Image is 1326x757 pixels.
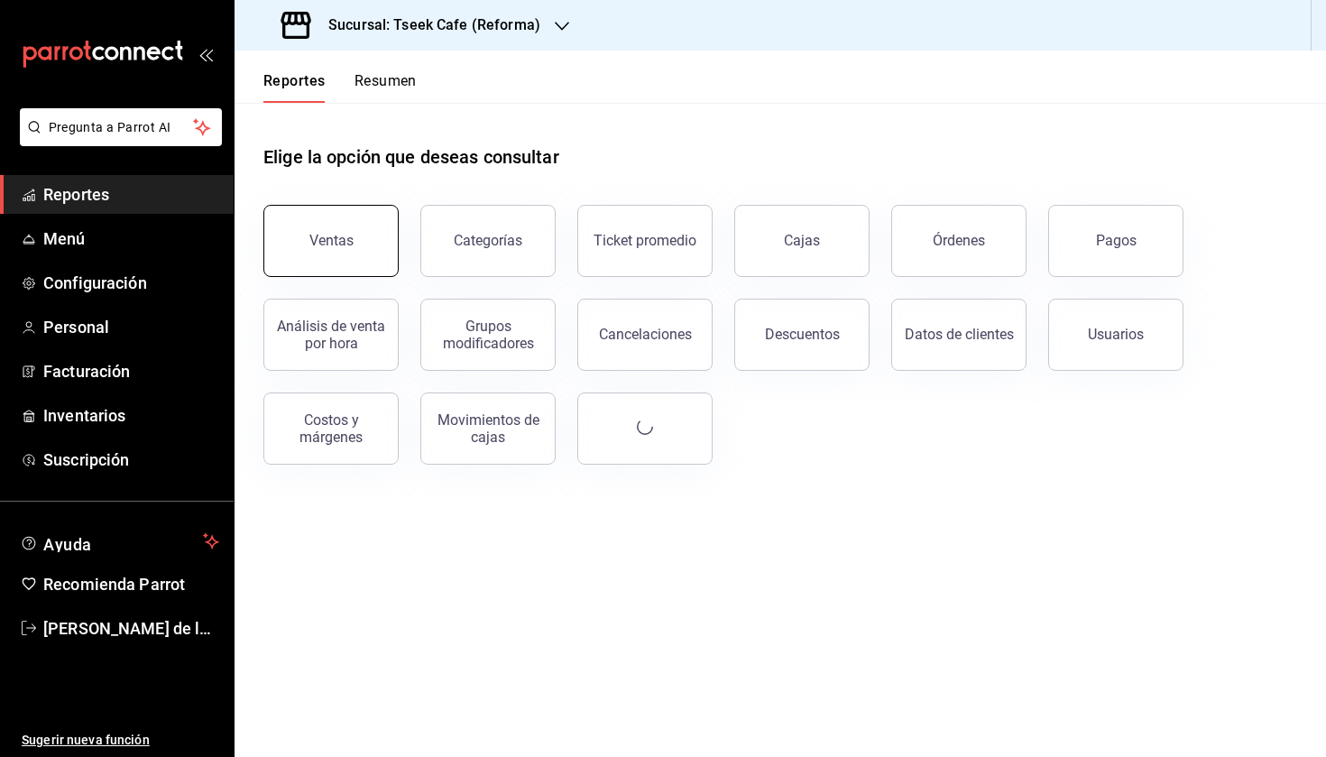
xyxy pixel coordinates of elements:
span: Configuración [43,271,219,295]
span: Sugerir nueva función [22,731,219,750]
div: Pagos [1096,232,1137,249]
div: Grupos modificadores [432,318,544,352]
div: Costos y márgenes [275,411,387,446]
span: Pregunta a Parrot AI [49,118,194,137]
button: Costos y márgenes [263,392,399,465]
div: Usuarios [1088,326,1144,343]
button: Movimientos de cajas [420,392,556,465]
button: Pagos [1048,205,1183,277]
button: Usuarios [1048,299,1183,371]
button: Grupos modificadores [420,299,556,371]
span: Recomienda Parrot [43,572,219,596]
div: Movimientos de cajas [432,411,544,446]
div: Datos de clientes [905,326,1014,343]
div: navigation tabs [263,72,417,103]
button: Reportes [263,72,326,103]
span: Inventarios [43,403,219,428]
button: Descuentos [734,299,870,371]
div: Análisis de venta por hora [275,318,387,352]
div: Ticket promedio [594,232,696,249]
div: Cajas [784,232,820,249]
button: Ventas [263,205,399,277]
div: Órdenes [933,232,985,249]
button: Datos de clientes [891,299,1027,371]
button: Órdenes [891,205,1027,277]
button: Categorías [420,205,556,277]
div: Ventas [309,232,354,249]
span: Reportes [43,182,219,207]
button: Resumen [355,72,417,103]
span: Ayuda [43,531,196,552]
span: [PERSON_NAME] de la [PERSON_NAME] [43,616,219,641]
span: Menú [43,226,219,251]
div: Cancelaciones [599,326,692,343]
a: Pregunta a Parrot AI [13,131,222,150]
button: Cancelaciones [577,299,713,371]
div: Descuentos [765,326,840,343]
h3: Sucursal: Tseek Cafe (Reforma) [314,14,540,36]
button: open_drawer_menu [198,47,213,61]
h1: Elige la opción que deseas consultar [263,143,559,171]
span: Personal [43,315,219,339]
button: Análisis de venta por hora [263,299,399,371]
button: Pregunta a Parrot AI [20,108,222,146]
button: Cajas [734,205,870,277]
button: Ticket promedio [577,205,713,277]
span: Facturación [43,359,219,383]
div: Categorías [454,232,522,249]
span: Suscripción [43,448,219,472]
